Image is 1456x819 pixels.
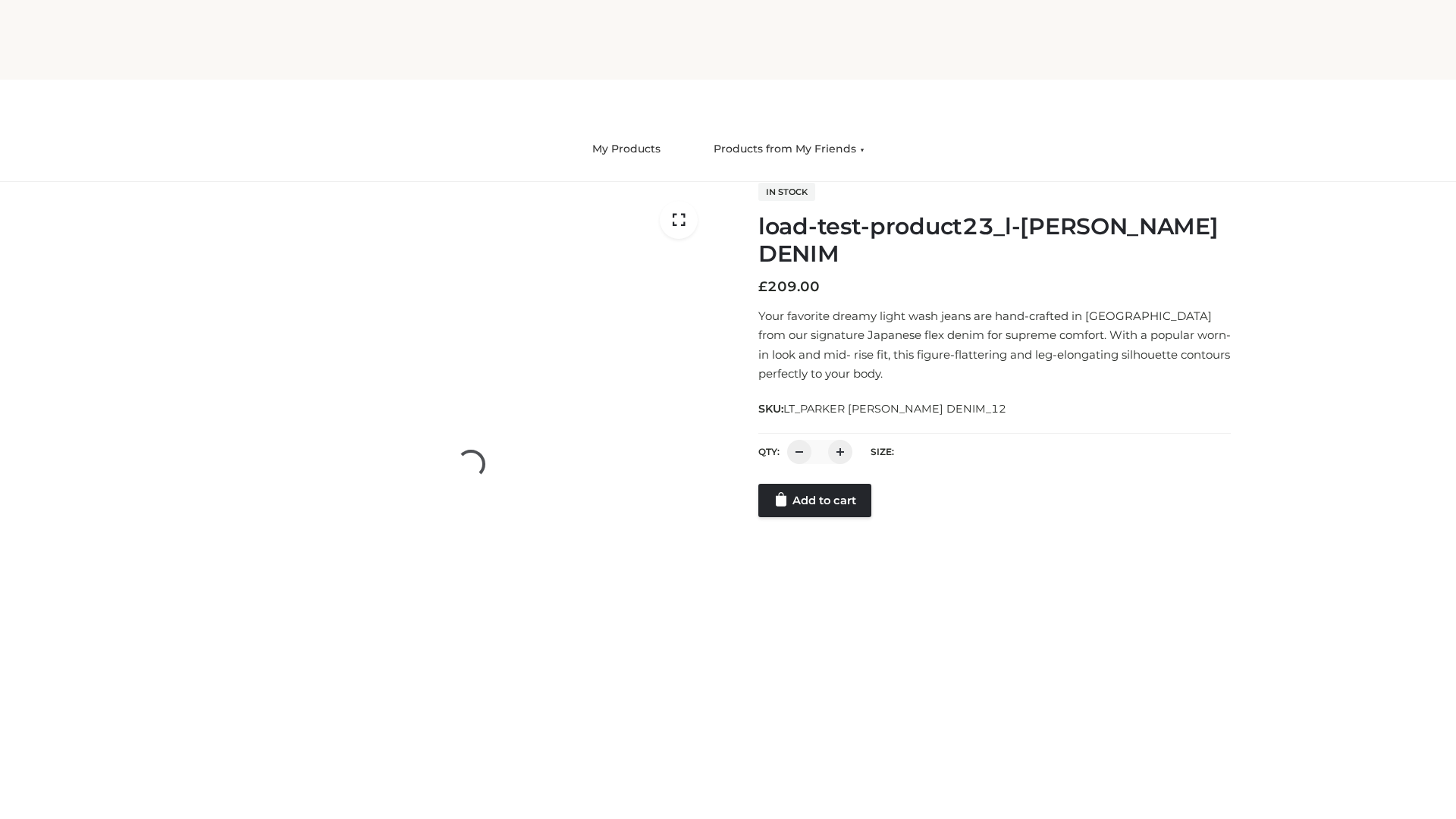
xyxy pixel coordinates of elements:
[758,484,871,517] a: Add to cart
[758,400,1008,418] span: SKU:
[758,213,1231,268] h1: load-test-product23_l-[PERSON_NAME] DENIM
[758,278,767,295] span: £
[758,278,820,295] bdi: 209.00
[783,402,1006,416] span: LT_PARKER [PERSON_NAME] DENIM_12
[581,133,672,166] a: My Products
[758,446,780,457] label: QTY:
[758,183,815,201] span: In stock
[871,446,894,457] label: Size:
[702,133,876,166] a: Products from My Friends
[758,306,1231,384] p: Your favorite dreamy light wash jeans are hand-crafted in [GEOGRAPHIC_DATA] from our signature Ja...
